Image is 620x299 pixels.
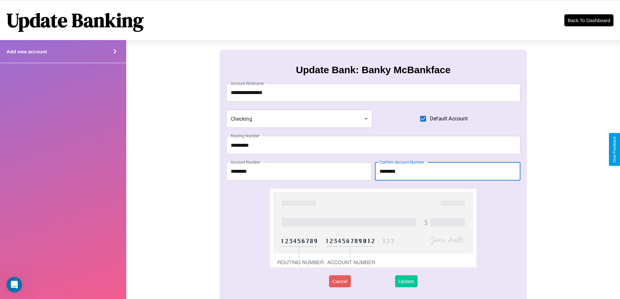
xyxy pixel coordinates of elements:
div: Give Feedback [612,136,617,163]
h1: Update Banking [7,7,144,34]
label: Routing Number [231,133,259,139]
button: Cancel [329,275,351,287]
label: Account Number [231,159,260,165]
h3: Update Bank: Banky McBankface [296,64,450,75]
h4: Add new account [7,49,47,54]
label: Confirm Account Number [379,159,424,165]
button: Back To Dashboard [564,14,613,26]
div: Checking [226,110,373,128]
label: Account Nickname [231,81,264,86]
button: Update [395,275,417,287]
img: check [270,189,476,267]
iframe: Intercom live chat [7,277,22,292]
span: Default Account [430,115,468,123]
